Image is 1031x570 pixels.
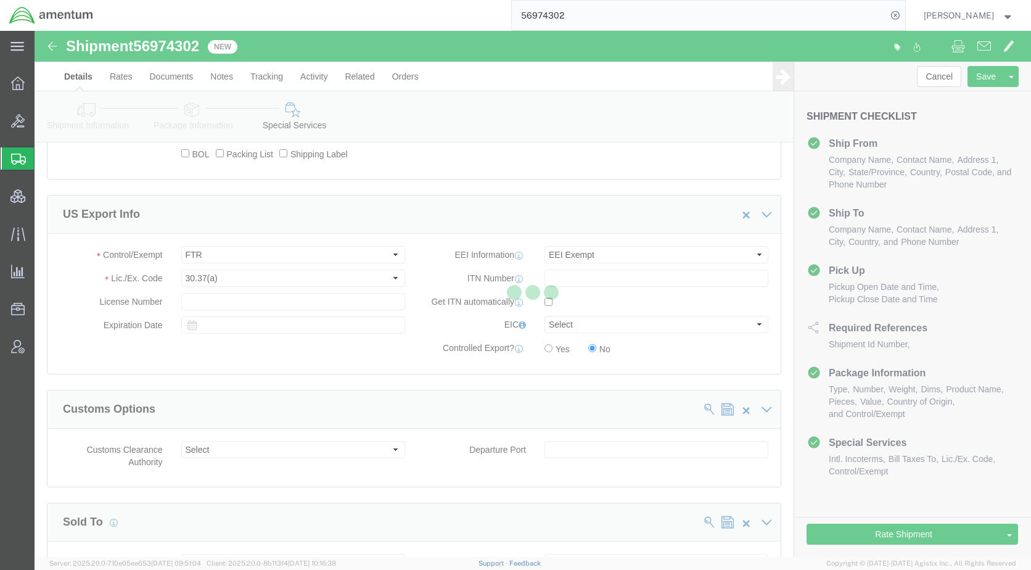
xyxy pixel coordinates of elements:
span: Server: 2025.20.0-710e05ee653 [49,560,201,567]
input: Search for shipment number, reference number [512,1,887,30]
a: Support [479,560,509,567]
span: [DATE] 10:16:38 [288,560,336,567]
button: [PERSON_NAME] [923,8,1014,23]
span: Copyright © [DATE]-[DATE] Agistix Inc., All Rights Reserved [826,558,1016,569]
img: logo [9,6,94,25]
span: [DATE] 09:51:04 [151,560,201,567]
span: Client: 2025.20.0-8b113f4 [207,560,336,567]
a: Feedback [509,560,541,567]
span: Kent Gilman [924,9,994,22]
